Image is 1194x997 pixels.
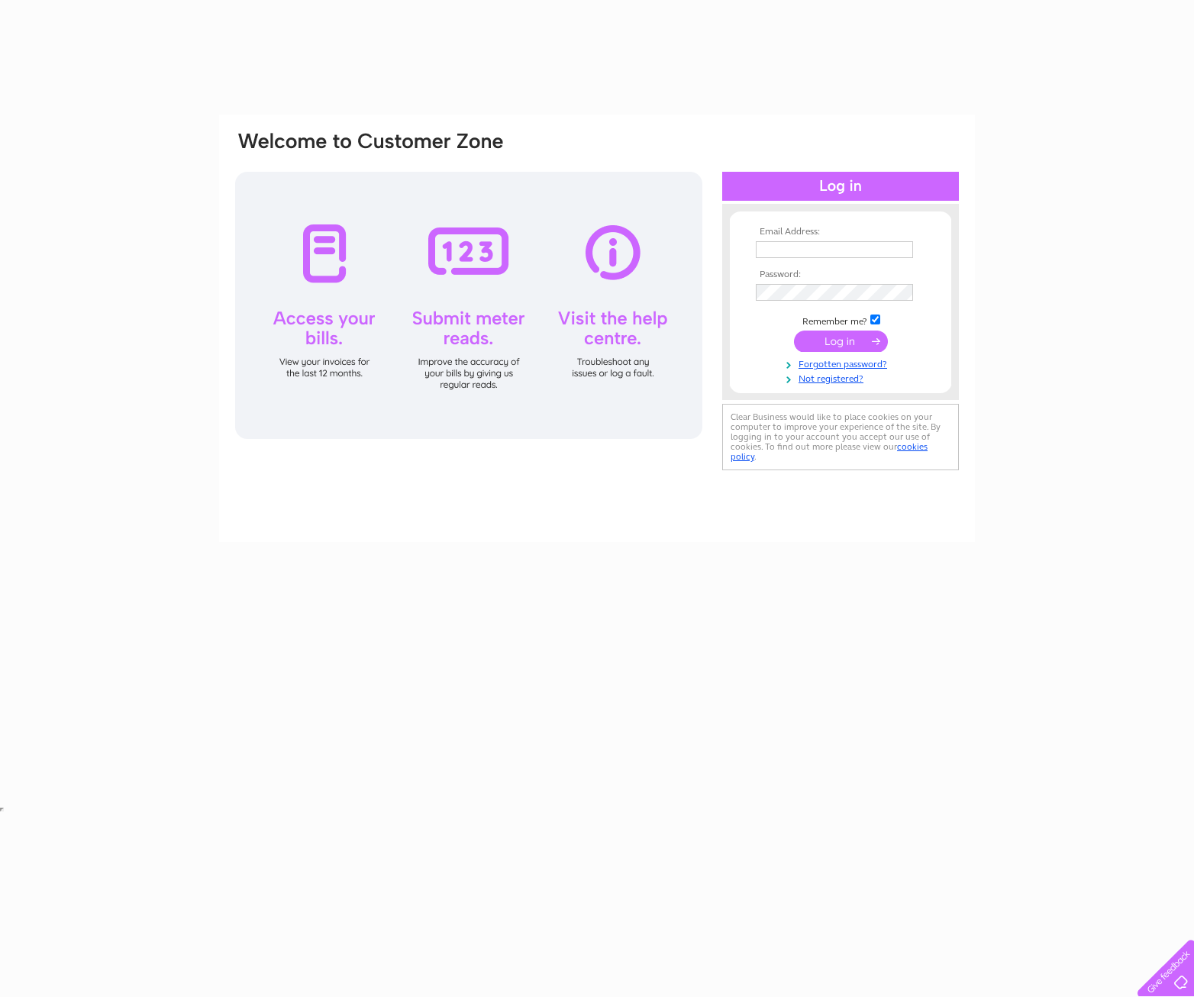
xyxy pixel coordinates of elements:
[752,269,929,280] th: Password:
[794,331,888,352] input: Submit
[752,227,929,237] th: Email Address:
[756,356,929,370] a: Forgotten password?
[752,312,929,327] td: Remember me?
[722,404,959,470] div: Clear Business would like to place cookies on your computer to improve your experience of the sit...
[756,370,929,385] a: Not registered?
[731,441,928,462] a: cookies policy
